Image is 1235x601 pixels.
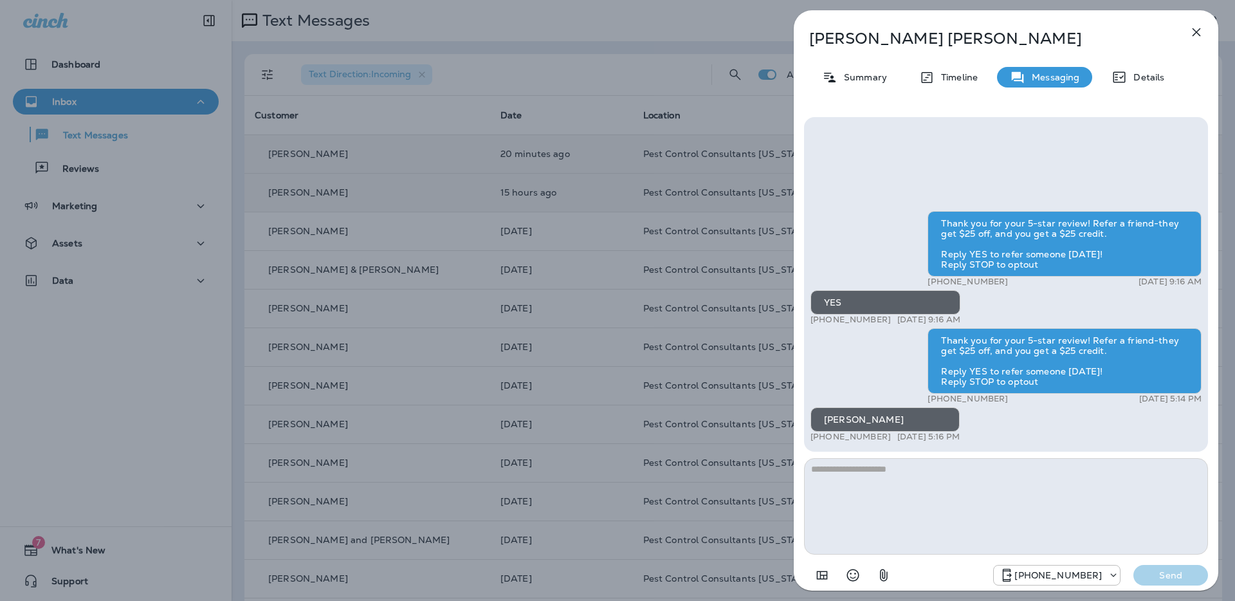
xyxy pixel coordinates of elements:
button: Select an emoji [840,562,866,588]
p: [PHONE_NUMBER] [928,277,1008,287]
div: [PERSON_NAME] [810,407,960,432]
p: Summary [837,72,887,82]
p: [DATE] 9:16 AM [897,315,960,325]
p: Timeline [935,72,978,82]
div: YES [810,290,960,315]
p: Details [1127,72,1164,82]
p: [PHONE_NUMBER] [810,315,891,325]
p: [DATE] 5:14 PM [1139,394,1202,404]
p: [DATE] 9:16 AM [1139,277,1202,287]
p: [DATE] 5:16 PM [897,432,960,442]
p: [PHONE_NUMBER] [1014,570,1102,580]
div: Thank you for your 5-star review! Refer a friend-they get $25 off, and you get a $25 credit. Repl... [928,211,1202,277]
p: [PHONE_NUMBER] [928,394,1008,404]
p: [PHONE_NUMBER] [810,432,891,442]
p: [PERSON_NAME] [PERSON_NAME] [809,30,1160,48]
button: Add in a premade template [809,562,835,588]
div: +1 (815) 998-9676 [994,568,1120,583]
div: Thank you for your 5-star review! Refer a friend-they get $25 off, and you get a $25 credit. Repl... [928,328,1202,394]
p: Messaging [1025,72,1079,82]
